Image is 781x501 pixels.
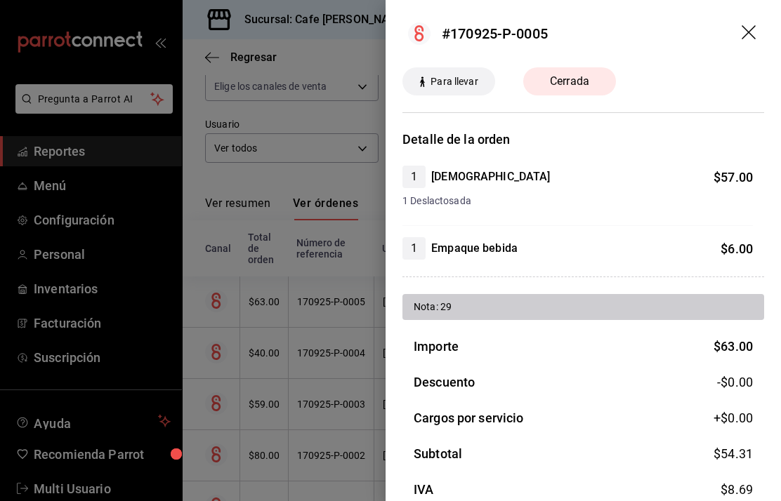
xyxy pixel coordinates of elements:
[414,337,459,356] h3: Importe
[425,74,483,89] span: Para llevar
[714,408,753,427] span: +$ 0.00
[414,373,475,392] h3: Descuento
[414,300,753,314] div: Nota: 29
[714,170,753,185] span: $ 57.00
[402,168,426,185] span: 1
[721,482,753,497] span: $ 8.69
[714,339,753,354] span: $ 63.00
[431,240,518,257] h4: Empaque bebida
[402,194,753,208] span: 1 Deslactosada
[402,240,426,257] span: 1
[542,73,598,90] span: Cerrada
[402,130,764,149] h3: Detalle de la orden
[414,444,462,463] h3: Subtotal
[431,168,550,185] h4: [DEMOGRAPHIC_DATA]
[414,480,433,499] h3: IVA
[442,23,548,44] div: #170925-P-0005
[414,408,524,427] h3: Cargos por servicio
[717,373,753,392] span: -$0.00
[714,446,753,461] span: $ 54.31
[742,25,759,42] button: drag
[721,241,753,256] span: $ 6.00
